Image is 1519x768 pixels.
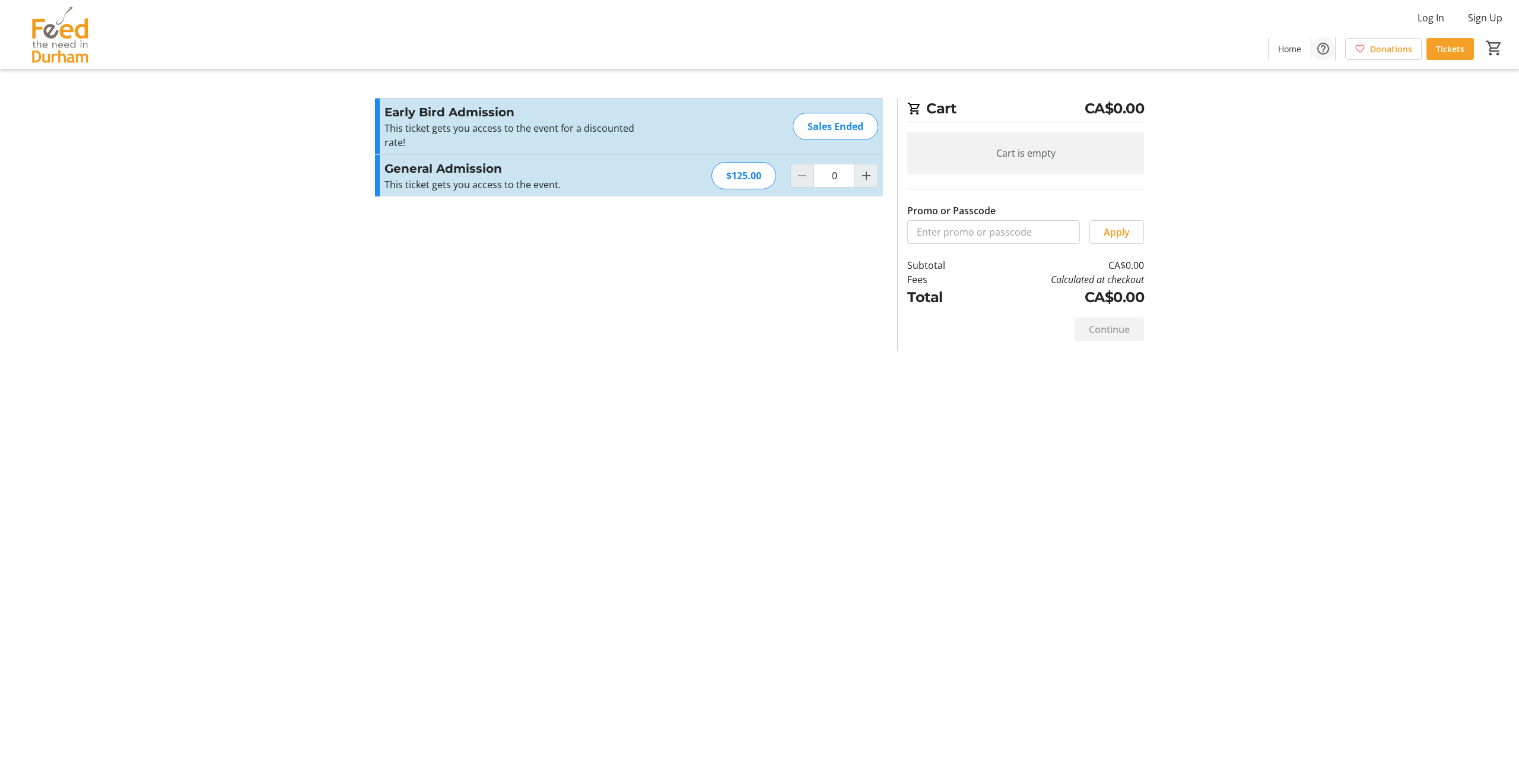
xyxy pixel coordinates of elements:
[1458,8,1512,27] button: Sign Up
[1408,8,1454,27] button: Log In
[1278,43,1301,55] span: Home
[907,287,976,308] td: Total
[907,132,1144,174] div: Cart is empty
[1418,11,1444,25] span: Log In
[1468,11,1502,25] span: Sign Up
[813,164,855,188] input: General Admission Quantity
[1345,38,1422,60] a: Donations
[907,98,1144,122] h2: Cart
[1426,38,1474,60] a: Tickets
[976,287,1144,308] td: CA$0.00
[1089,220,1144,244] button: Apply
[1436,43,1464,55] span: Tickets
[907,258,976,272] td: Subtotal
[1085,98,1145,119] span: CA$0.00
[907,272,976,287] td: Fees
[1311,37,1335,61] button: Help
[384,177,644,192] div: This ticket gets you access to the event.
[976,258,1144,272] td: CA$0.00
[907,220,1080,244] input: Enter promo or passcode
[793,113,878,140] div: Sales Ended
[976,272,1144,287] td: Calculated at checkout
[384,121,644,150] div: This ticket gets you access to the event for a discounted rate!
[855,164,878,187] button: Increment by one
[1483,37,1505,59] button: Cart
[1370,43,1412,55] span: Donations
[1269,38,1311,60] a: Home
[7,5,113,64] img: Feed the Need in Durham's Logo
[384,103,644,121] h3: Early Bird Admission
[384,160,644,177] h3: General Admission
[711,162,776,189] div: $125.00
[1104,225,1130,239] span: Apply
[907,204,996,218] label: Promo or Passcode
